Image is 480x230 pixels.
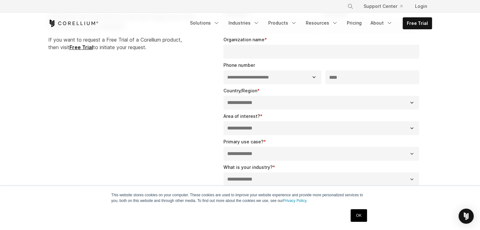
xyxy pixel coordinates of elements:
[48,36,201,51] p: If you want to request a Free Trial of a Corellium product, then visit to initiate your request.
[223,37,264,42] span: Organization name
[283,198,307,203] a: Privacy Policy.
[264,17,301,29] a: Products
[186,17,223,29] a: Solutions
[225,17,263,29] a: Industries
[367,17,396,29] a: About
[359,1,407,12] a: Support Center
[340,1,432,12] div: Navigation Menu
[48,20,98,27] a: Corellium Home
[410,1,432,12] a: Login
[186,17,432,29] div: Navigation Menu
[345,1,356,12] button: Search
[111,192,369,204] p: This website stores cookies on your computer. These cookies are used to improve your website expe...
[351,209,367,222] a: OK
[459,209,474,224] div: Open Intercom Messenger
[223,113,260,119] span: Area of interest?
[343,17,365,29] a: Pricing
[69,44,93,50] a: Free Trial
[403,18,432,29] a: Free Trial
[302,17,342,29] a: Resources
[223,88,257,93] span: Country/Region
[223,164,273,170] span: What is your industry?
[223,139,264,144] span: Primary use case?
[223,62,255,68] span: Phone number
